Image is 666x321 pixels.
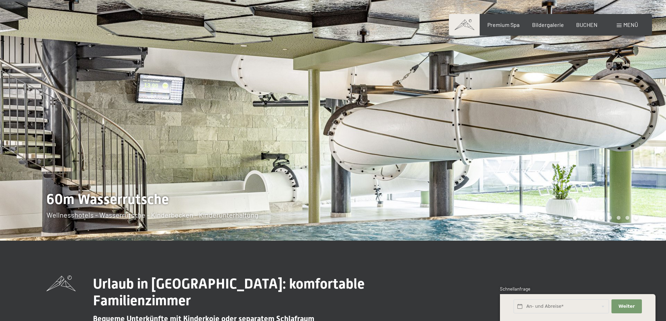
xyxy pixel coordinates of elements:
[532,21,564,28] a: Bildergalerie
[93,276,365,309] span: Urlaub in [GEOGRAPHIC_DATA]: komfortable Familienzimmer
[623,21,638,28] span: Menü
[617,216,621,220] div: Carousel Page 6
[611,299,642,314] button: Weiter
[571,216,638,220] div: Carousel Pagination
[487,21,520,28] a: Premium Spa
[618,303,635,309] span: Weiter
[573,216,577,220] div: Carousel Page 1 (Current Slide)
[590,216,594,220] div: Carousel Page 3
[599,216,603,220] div: Carousel Page 4
[634,216,638,220] div: Carousel Page 8
[576,21,597,28] a: BUCHEN
[625,216,629,220] div: Carousel Page 7
[500,286,530,292] span: Schnellanfrage
[608,216,612,220] div: Carousel Page 5
[582,216,586,220] div: Carousel Page 2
